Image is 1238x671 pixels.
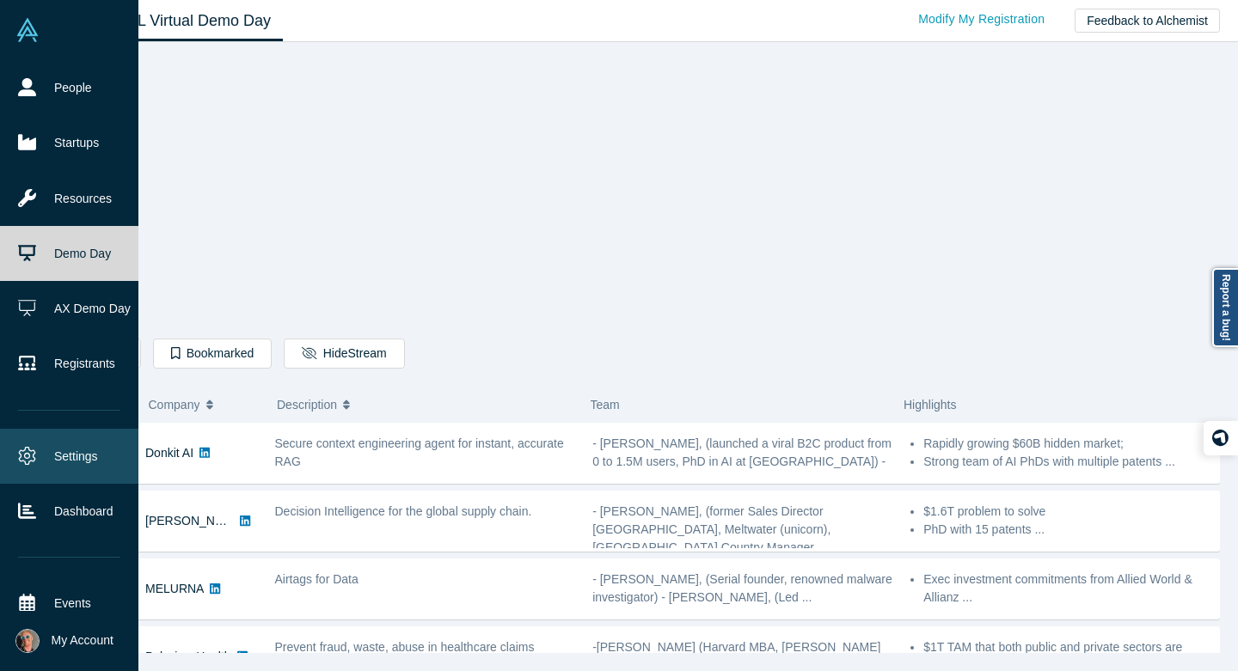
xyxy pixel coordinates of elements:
span: Airtags for Data [275,572,359,586]
span: Decision Intelligence for the global supply chain. [275,504,532,518]
button: Description [277,387,573,423]
button: Bookmarked [153,339,272,369]
button: Feedback to Alchemist [1075,9,1220,33]
iframe: Alchemist Class XL Demo Day: Vault [407,56,886,326]
span: Highlights [904,398,956,412]
span: - [PERSON_NAME], (Serial founder, renowned malware investigator) - [PERSON_NAME], (Led ... [592,572,892,604]
li: Rapidly growing $60B hidden market; [923,435,1210,453]
span: Team [591,398,620,412]
a: Report a bug! [1212,268,1238,347]
span: Prevent fraud, waste, abuse in healthcare claims [275,640,535,654]
a: Polyview Health [145,650,231,663]
span: - [PERSON_NAME], (launched a viral B2C product from 0 to 1.5M users, PhD in AI at [GEOGRAPHIC_DAT... [592,436,892,486]
button: Company [149,387,260,423]
a: Modify My Registration [900,4,1063,34]
li: Exec investment commitments from Allied World & Allianz ... [923,570,1210,607]
span: Secure context engineering agent for instant, accurate RAG [275,436,564,468]
a: Class XL Virtual Demo Day [72,1,283,41]
a: Donkit AI [145,446,193,460]
span: Description [277,387,337,423]
li: $1.6T problem to solve [923,503,1210,521]
span: - [PERSON_NAME], (former Sales Director [GEOGRAPHIC_DATA], Meltwater (unicorn), [GEOGRAPHIC_DATA]... [592,504,830,554]
li: Strong team of AI PhDs with multiple patents ... [923,453,1210,471]
img: Alchemist Vault Logo [15,18,40,42]
a: [PERSON_NAME] [145,514,244,528]
button: HideStream [284,339,404,369]
a: MELURNA [145,582,204,595]
span: Company [149,387,200,423]
span: My Account [52,631,113,650]
img: Laurent Rains's Account [15,629,40,653]
li: PhD with 15 patents ... [923,521,1210,539]
button: My Account [15,629,113,653]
